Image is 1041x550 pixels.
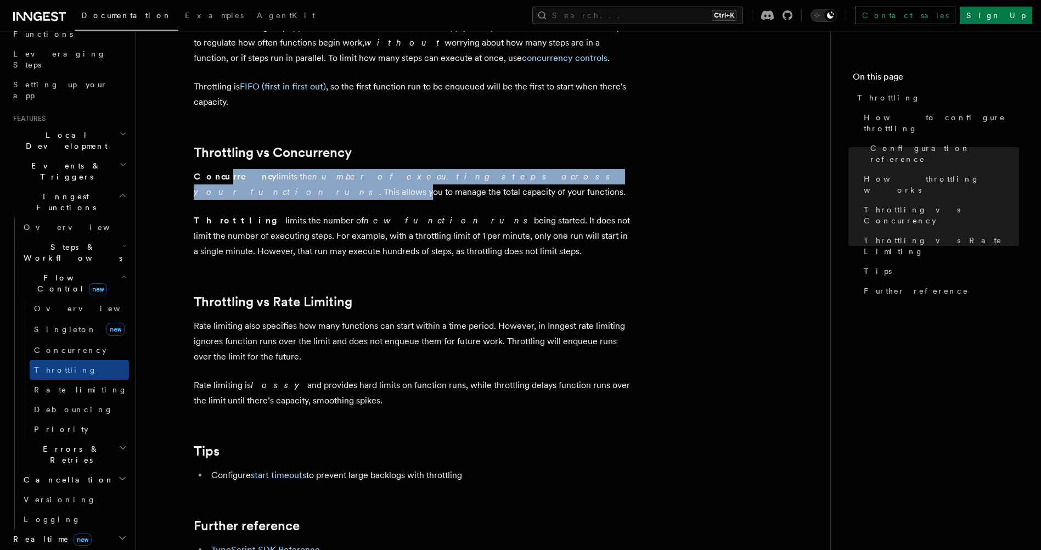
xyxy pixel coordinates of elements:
[9,114,46,123] span: Features
[864,285,969,296] span: Further reference
[9,156,129,187] button: Events & Triggers
[24,223,137,232] span: Overview
[859,281,1019,301] a: Further reference
[364,215,534,226] em: new function runs
[9,534,92,545] span: Realtime
[19,509,129,529] a: Logging
[185,11,244,20] span: Examples
[19,217,129,237] a: Overview
[866,138,1019,169] a: Configuration reference
[34,325,97,334] span: Singleton
[250,3,322,30] a: AgentKit
[81,11,172,20] span: Documentation
[30,318,129,340] a: Singletonnew
[194,171,616,197] em: number of executing steps across your function runs
[9,529,129,549] button: Realtimenew
[24,495,96,504] span: Versioning
[194,213,633,259] p: limits the number of being started. It does not limit the number of executing steps. For example,...
[194,444,220,459] a: Tips
[9,130,120,151] span: Local Development
[251,470,306,480] a: start timeouts
[19,242,122,263] span: Steps & Workflows
[89,283,107,295] span: new
[19,268,129,299] button: Flow Controlnew
[532,7,743,24] button: Search...Ctrl+K
[194,215,285,226] strong: Throttling
[34,304,147,313] span: Overview
[19,237,129,268] button: Steps & Workflows
[864,173,1019,195] span: How throttling works
[74,534,92,546] span: new
[859,231,1019,261] a: Throttling vs Rate Limiting
[811,9,837,22] button: Toggle dark mode
[19,272,121,294] span: Flow Control
[34,385,127,394] span: Rate limiting
[9,191,119,213] span: Inngest Functions
[855,7,955,24] a: Contact sales
[853,70,1019,88] h4: On this page
[9,125,129,156] button: Local Development
[864,266,892,277] span: Tips
[75,3,178,31] a: Documentation
[864,204,1019,226] span: Throttling vs Concurrency
[194,20,633,66] p: Note that throttling only applies to function run starts. It does not apply to steps within a fun...
[522,53,607,63] a: concurrency controls
[30,340,129,360] a: Concurrency
[859,261,1019,281] a: Tips
[19,490,129,509] a: Versioning
[30,400,129,419] a: Debouncing
[24,515,81,524] span: Logging
[178,3,250,30] a: Examples
[9,160,120,182] span: Events & Triggers
[34,366,97,374] span: Throttling
[864,112,1019,134] span: How to configure throttling
[9,44,129,75] a: Leveraging Steps
[859,108,1019,138] a: How to configure throttling
[870,143,1019,165] span: Configuration reference
[30,419,129,439] a: Priority
[9,217,129,529] div: Inngest Functions
[19,470,129,490] button: Cancellation
[194,294,352,310] a: Throttling vs Rate Limiting
[194,145,352,160] a: Throttling vs Concurrency
[864,235,1019,257] span: Throttling vs Rate Limiting
[712,10,736,21] kbd: Ctrl+K
[960,7,1032,24] a: Sign Up
[34,405,113,414] span: Debouncing
[240,81,326,92] a: FIFO (first in first out)
[19,439,129,470] button: Errors & Retries
[194,378,633,408] p: Rate limiting is and provides hard limits on function runs, while throttling delays function runs...
[194,169,633,200] p: limits the . This allows you to manage the total capacity of your functions.
[859,200,1019,231] a: Throttling vs Concurrency
[34,425,88,434] span: Priority
[251,380,307,390] em: lossy
[30,360,129,380] a: Throttling
[34,346,106,355] span: Concurrency
[194,518,300,534] a: Further reference
[19,299,129,439] div: Flow Controlnew
[9,75,129,105] a: Setting up your app
[194,171,277,182] strong: Concurrency
[208,468,633,483] li: Configure to prevent large backlogs with throttling
[364,37,444,48] em: without
[13,80,108,100] span: Setting up your app
[859,169,1019,200] a: How throttling works
[194,318,633,364] p: Rate limiting also specifies how many functions can start within a time period. However, in Innge...
[257,11,315,20] span: AgentKit
[853,88,1019,108] a: Throttling
[13,49,106,69] span: Leveraging Steps
[19,474,114,485] span: Cancellation
[19,444,119,465] span: Errors & Retries
[30,299,129,318] a: Overview
[857,92,920,103] span: Throttling
[106,323,125,336] span: new
[9,187,129,217] button: Inngest Functions
[30,380,129,400] a: Rate limiting
[194,79,633,110] p: Throttling is , so the first function run to be enqueued will be the first to start when there's ...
